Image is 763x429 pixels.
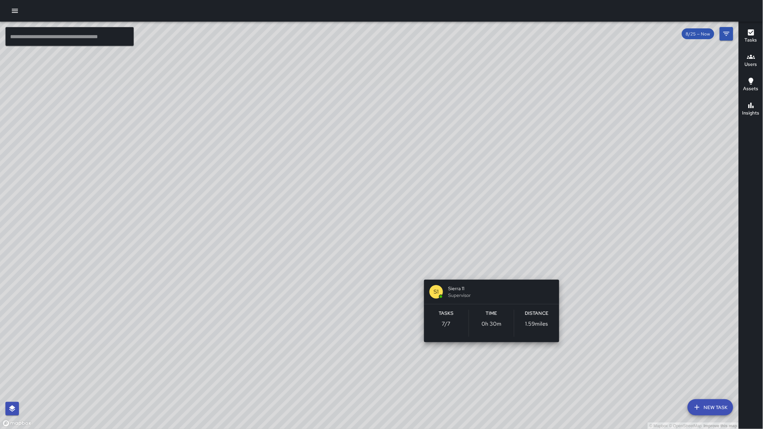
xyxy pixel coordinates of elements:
[439,310,454,317] h6: Tasks
[739,49,763,73] button: Users
[742,109,760,117] h6: Insights
[688,399,733,415] button: New Task
[525,310,548,317] h6: Distance
[448,292,554,299] span: Supervisor
[525,320,548,328] p: 1.59 miles
[739,73,763,97] button: Assets
[434,288,439,296] p: S1
[720,27,733,41] button: Filters
[739,97,763,122] button: Insights
[745,36,757,44] h6: Tasks
[448,285,554,292] span: Sierra 11
[486,310,497,317] h6: Time
[442,320,451,328] p: 7 / 7
[739,24,763,49] button: Tasks
[424,280,559,342] button: S1Sierra 11SupervisorTasks7/7Time0h 30mDistance1.59miles
[743,85,759,93] h6: Assets
[682,31,714,37] span: 8/25 — Now
[482,320,501,328] p: 0h 30m
[745,61,757,68] h6: Users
